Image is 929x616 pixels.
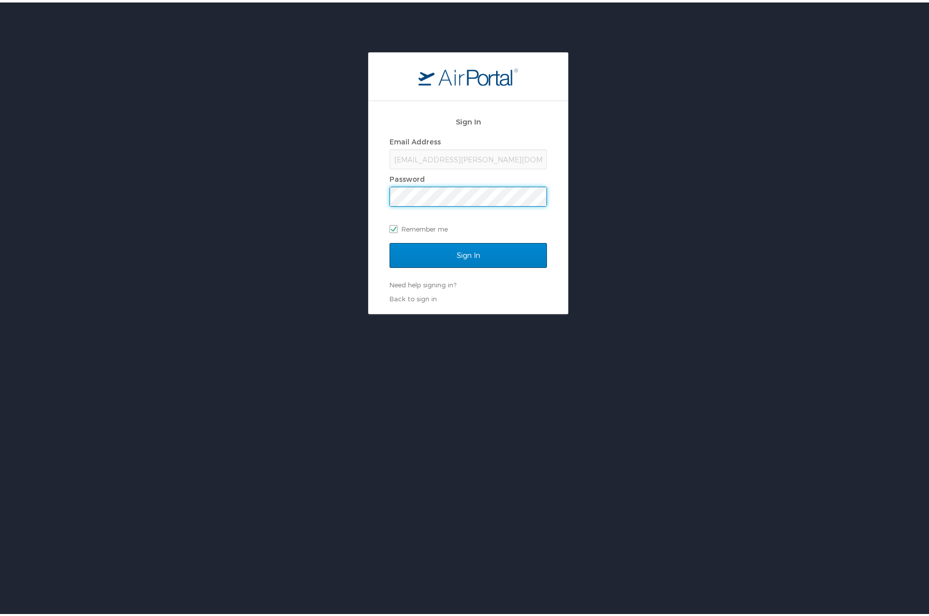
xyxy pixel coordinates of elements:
[418,65,518,83] img: logo
[390,219,547,234] label: Remember me
[390,278,456,286] a: Need help signing in?
[390,114,547,125] h2: Sign In
[390,172,425,181] label: Password
[390,241,547,265] input: Sign In
[390,292,437,300] a: Back to sign in
[390,135,441,143] label: Email Address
